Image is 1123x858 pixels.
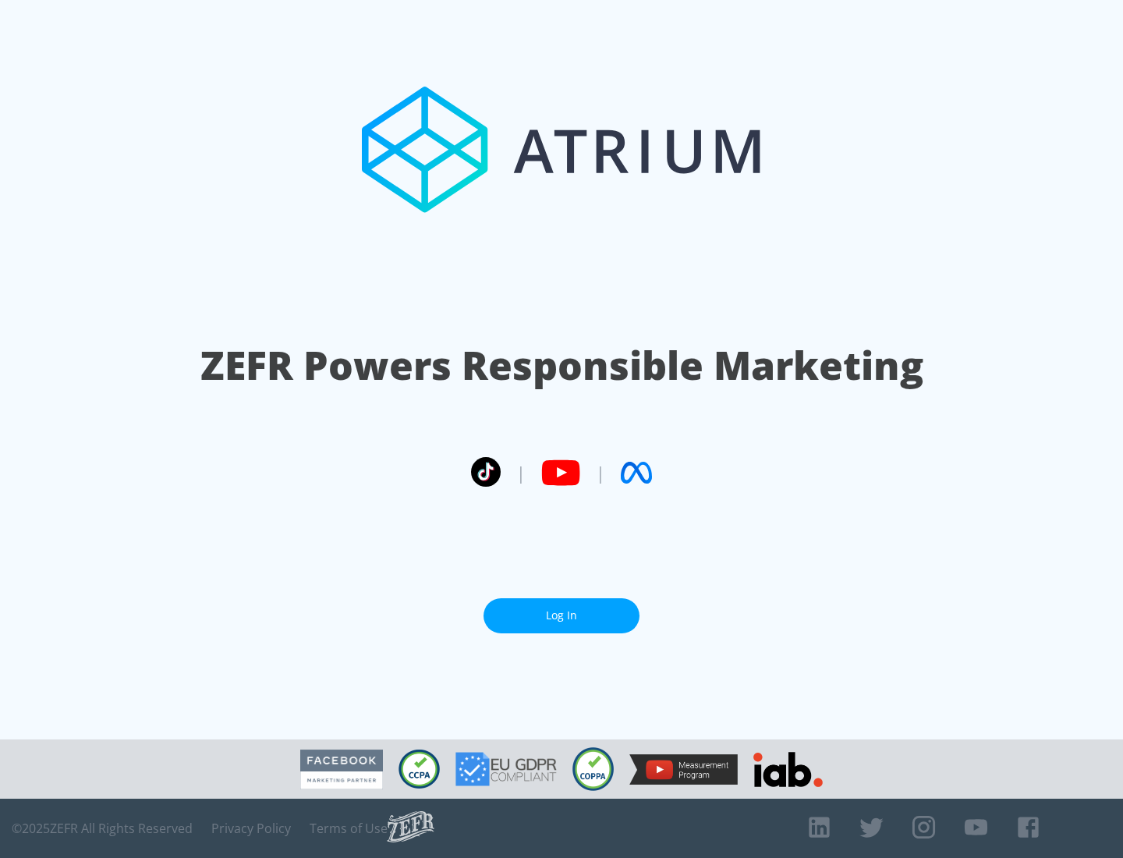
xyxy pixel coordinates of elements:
a: Log In [484,598,639,633]
span: | [596,461,605,484]
h1: ZEFR Powers Responsible Marketing [200,339,923,392]
img: CCPA Compliant [399,750,440,789]
img: IAB [753,752,823,787]
a: Terms of Use [310,821,388,836]
img: Facebook Marketing Partner [300,750,383,789]
img: YouTube Measurement Program [629,754,738,785]
img: COPPA Compliant [572,747,614,791]
span: | [516,461,526,484]
img: GDPR Compliant [455,752,557,786]
a: Privacy Policy [211,821,291,836]
span: © 2025 ZEFR All Rights Reserved [12,821,193,836]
